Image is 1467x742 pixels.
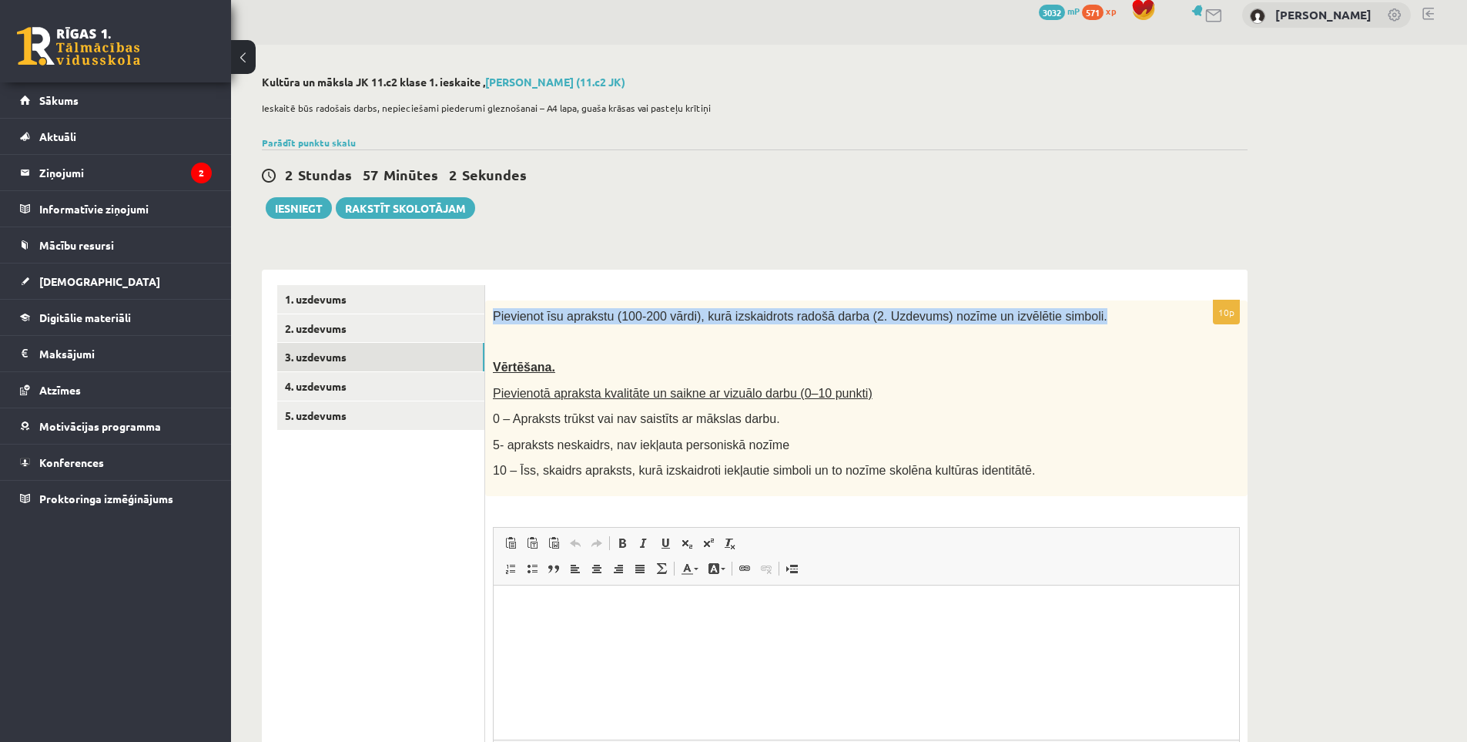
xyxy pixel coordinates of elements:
a: Sākums [20,82,212,118]
a: [PERSON_NAME] [1275,7,1372,22]
img: Rodrigo Skuja [1250,8,1265,24]
a: Maksājumi [20,336,212,371]
span: 2 [449,166,457,183]
span: xp [1106,5,1116,17]
a: Informatīvie ziņojumi [20,191,212,227]
span: 571 [1082,5,1104,20]
a: Konferences [20,445,212,480]
a: Ziņojumi2 [20,155,212,190]
span: Digitālie materiāli [39,311,131,324]
span: Mācību resursi [39,238,114,252]
a: Вставить разрыв страницы для печати [781,559,802,579]
span: mP [1067,5,1080,17]
a: [DEMOGRAPHIC_DATA] [20,264,212,299]
span: Proktoringa izmēģinājums [39,492,173,505]
legend: Ziņojumi [39,155,212,190]
span: Stundas [298,166,352,183]
a: Вставить/Редактировать ссылку (Ctrl+K) [734,559,755,579]
span: Pievienotā apraksta kvalitāte un saikne ar vizuālo darbu (0–10 punkti) [493,387,872,400]
a: По левому краю [564,559,586,579]
span: 0 – Apraksts trūkst vai nav saistīts ar mākslas darbu. [493,412,780,425]
i: 2 [191,163,212,183]
a: Математика [651,559,672,579]
iframe: Визуальный текстовый редактор, wiswyg-editor-user-answer-47433857821840 [494,586,1239,740]
a: Вставить (Ctrl+V) [500,533,521,553]
a: 4. uzdevums [277,372,484,401]
span: Pievienot īsu aprakstu (100-200 vārdi), kurā izskaidrots radošā darba (2. Uzdevums) nozīme un izv... [493,310,1107,323]
a: 3. uzdevums [277,343,484,371]
span: 10 – Īss, skaidrs apraksts, kurā izskaidroti iekļautie simboli un to nozīme skolēna kultūras iden... [493,464,1035,477]
a: 3032 mP [1039,5,1080,17]
a: Atzīmes [20,372,212,408]
span: Sākums [39,93,79,107]
a: Цитата [543,559,564,579]
a: Цвет текста [676,559,703,579]
span: Konferences [39,455,104,469]
a: Подчеркнутый (Ctrl+U) [655,533,676,553]
a: 5. uzdevums [277,401,484,430]
a: Parādīt punktu skalu [262,136,356,149]
span: Sekundes [462,166,527,183]
a: 571 xp [1082,5,1124,17]
span: 2 [285,166,293,183]
a: Отменить (Ctrl+Z) [564,533,586,553]
a: По центру [586,559,608,579]
a: 1. uzdevums [277,285,484,314]
a: Подстрочный индекс [676,533,698,553]
a: Mācību resursi [20,227,212,263]
a: Убрать форматирование [719,533,741,553]
a: Вставить из Word [543,533,564,553]
a: По правому краю [608,559,629,579]
span: 3032 [1039,5,1065,20]
span: Atzīmes [39,383,81,397]
a: Убрать ссылку [755,559,777,579]
a: Курсив (Ctrl+I) [633,533,655,553]
a: Rīgas 1. Tālmācības vidusskola [17,27,140,65]
a: Proktoringa izmēģinājums [20,481,212,516]
p: 10p [1213,300,1240,324]
span: Vērtēšana. [493,361,555,374]
a: Digitālie materiāli [20,300,212,335]
p: Ieskaitē būs radošais darbs, nepieciešami piederumi gleznošanai – A4 lapa, guaša krāsas vai paste... [262,101,1240,115]
span: Minūtes [383,166,438,183]
a: Вставить / удалить маркированный список [521,559,543,579]
span: 57 [363,166,378,183]
span: Motivācijas programma [39,419,161,433]
a: Вставить только текст (Ctrl+Shift+V) [521,533,543,553]
a: По ширине [629,559,651,579]
a: Повторить (Ctrl+Y) [586,533,608,553]
a: Вставить / удалить нумерованный список [500,559,521,579]
h2: Kultūra un māksla JK 11.c2 klase 1. ieskaite , [262,76,1248,89]
legend: Maksājumi [39,336,212,371]
a: Aktuāli [20,119,212,154]
span: [DEMOGRAPHIC_DATA] [39,274,160,288]
button: Iesniegt [266,197,332,219]
a: Цвет фона [703,559,730,579]
a: Motivācijas programma [20,408,212,444]
a: Полужирный (Ctrl+B) [611,533,633,553]
span: 5- apraksts neskaidrs, nav iekļauta personiskā nozīme [493,438,789,452]
span: Aktuāli [39,129,76,143]
a: [PERSON_NAME] (11.c2 JK) [485,75,625,89]
legend: Informatīvie ziņojumi [39,191,212,227]
a: Rakstīt skolotājam [336,197,475,219]
a: Надстрочный индекс [698,533,719,553]
a: 2. uzdevums [277,314,484,343]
